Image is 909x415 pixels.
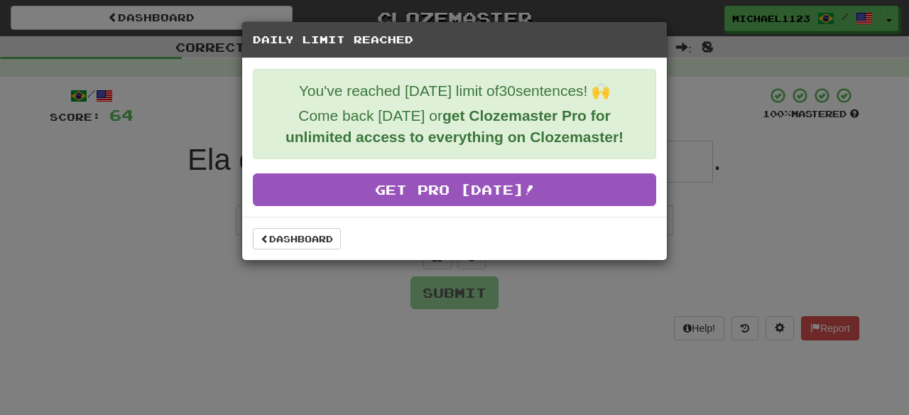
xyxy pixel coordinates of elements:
[253,228,341,249] a: Dashboard
[264,80,645,102] p: You've reached [DATE] limit of 30 sentences! 🙌
[253,33,656,47] h5: Daily Limit Reached
[285,107,624,145] strong: get Clozemaster Pro for unlimited access to everything on Clozemaster!
[264,105,645,148] p: Come back [DATE] or
[253,173,656,206] a: Get Pro [DATE]!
